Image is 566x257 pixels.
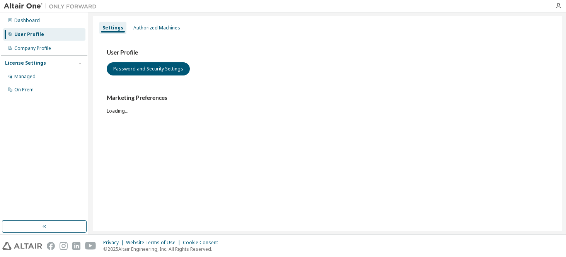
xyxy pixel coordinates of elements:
[14,31,44,38] div: User Profile
[103,246,223,252] p: © 2025 Altair Engineering, Inc. All Rights Reserved.
[14,74,36,80] div: Managed
[72,242,80,250] img: linkedin.svg
[107,62,190,75] button: Password and Security Settings
[107,49,548,57] h3: User Profile
[85,242,96,250] img: youtube.svg
[183,240,223,246] div: Cookie Consent
[14,45,51,51] div: Company Profile
[60,242,68,250] img: instagram.svg
[14,17,40,24] div: Dashboard
[14,87,34,93] div: On Prem
[4,2,101,10] img: Altair One
[126,240,183,246] div: Website Terms of Use
[103,240,126,246] div: Privacy
[133,25,180,31] div: Authorized Machines
[102,25,123,31] div: Settings
[107,94,548,102] h3: Marketing Preferences
[5,60,46,66] div: License Settings
[47,242,55,250] img: facebook.svg
[107,94,548,114] div: Loading...
[2,242,42,250] img: altair_logo.svg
